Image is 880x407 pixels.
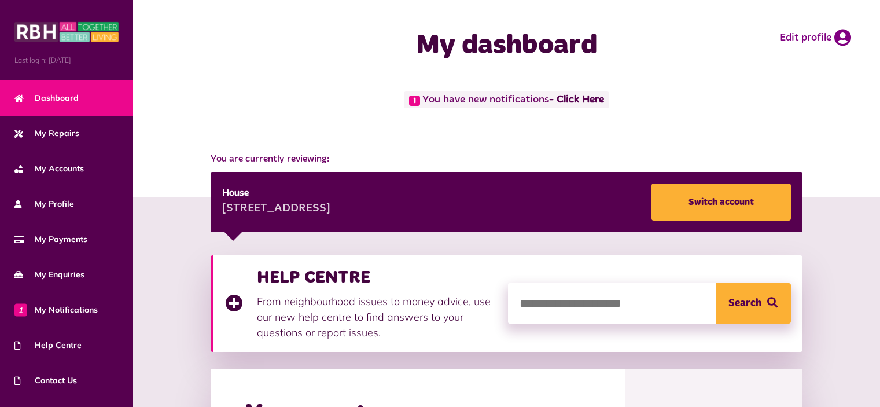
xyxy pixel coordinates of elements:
span: Help Centre [14,339,82,351]
span: Dashboard [14,92,79,104]
div: [STREET_ADDRESS] [222,200,330,218]
span: My Enquiries [14,269,84,281]
h3: HELP CENTRE [257,267,496,288]
div: House [222,186,330,200]
h1: My dashboard [332,29,682,63]
span: My Accounts [14,163,84,175]
span: 1 [14,303,27,316]
span: Last login: [DATE] [14,55,119,65]
span: Contact Us [14,375,77,387]
button: Search [716,283,791,324]
p: From neighbourhood issues to money advice, use our new help centre to find answers to your questi... [257,294,496,340]
span: My Payments [14,233,87,245]
span: You are currently reviewing: [211,152,802,166]
span: Search [728,283,761,324]
a: Edit profile [780,29,851,46]
a: Switch account [651,184,791,221]
span: My Profile [14,198,74,210]
a: - Click Here [549,95,604,105]
span: You have new notifications [404,91,609,108]
span: 1 [409,96,420,106]
span: My Notifications [14,304,98,316]
span: My Repairs [14,127,79,140]
img: MyRBH [14,20,119,43]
